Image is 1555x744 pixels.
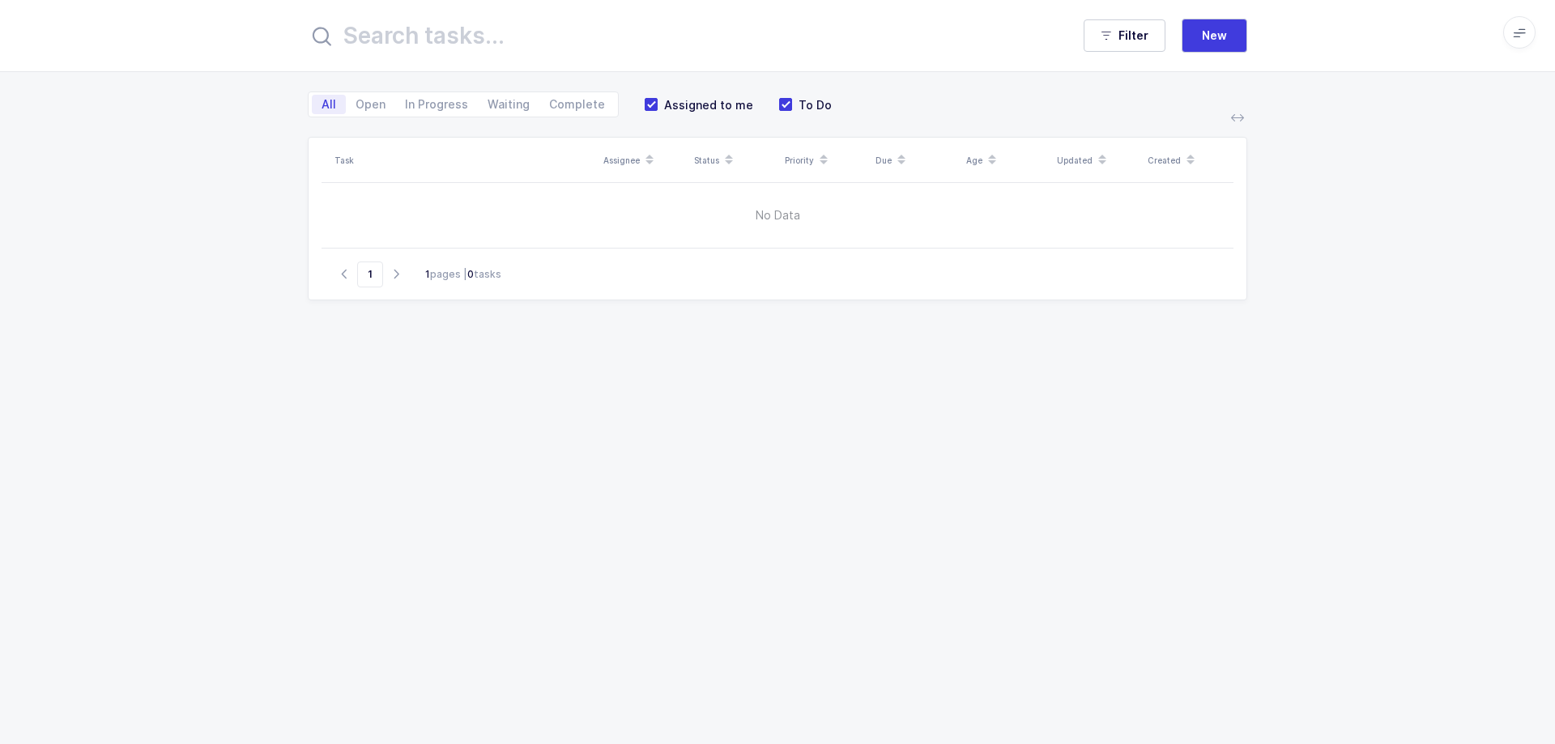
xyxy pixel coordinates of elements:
div: pages | tasks [425,267,501,282]
a: New [1182,19,1247,53]
span: Waiting [488,99,530,110]
span: All [322,99,336,110]
input: Search tasks... [308,16,1054,55]
b: 1 [425,268,430,280]
b: 0 [467,268,474,280]
span: Complete [549,99,605,110]
span: In Progress [405,99,468,110]
button: Filter [1084,19,1165,52]
span: Assigned to me [658,97,753,113]
span: Filter [1118,28,1148,44]
span: To Do [792,97,832,113]
span: Go to [357,261,383,287]
span: Open [356,99,386,110]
